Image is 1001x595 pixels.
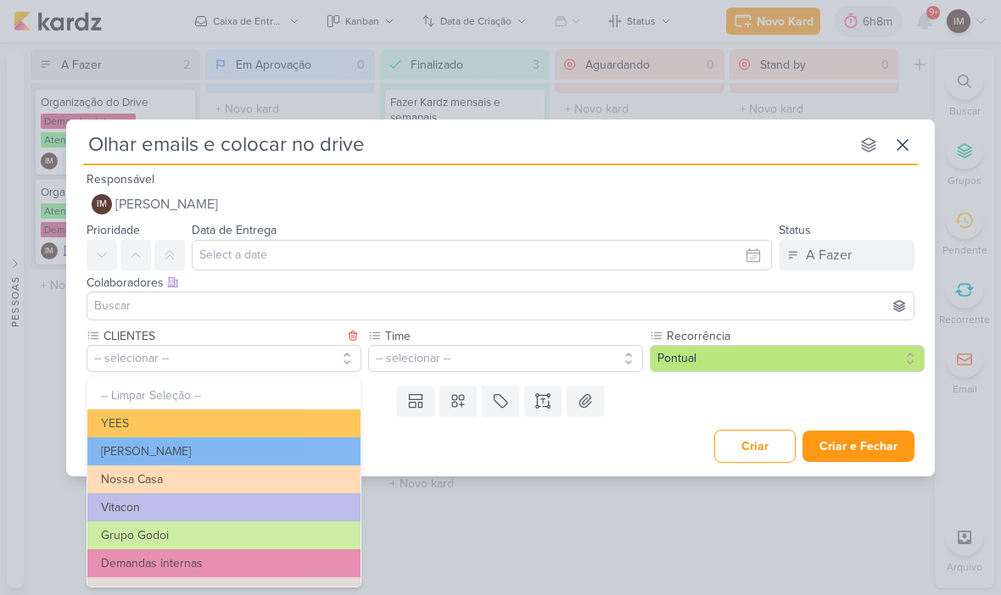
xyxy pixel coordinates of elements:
[192,240,772,270] input: Select a date
[87,437,361,465] button: [PERSON_NAME]
[806,245,852,265] div: A Fazer
[87,189,914,220] button: IM [PERSON_NAME]
[87,172,154,186] label: Responsável
[87,345,361,372] button: -- selecionar --
[91,296,910,316] input: Buscar
[368,345,643,372] button: -- selecionar --
[779,223,811,237] label: Status
[802,431,914,462] button: Criar e Fechar
[87,381,361,409] button: -- Limpar Seleção --
[83,130,850,160] input: Kard Sem Título
[97,200,107,209] p: IM
[92,194,112,214] div: Isabella Machado Guimarães
[650,345,925,372] button: Pontual
[87,274,914,292] div: Colaboradores
[87,223,140,237] label: Prioridade
[102,327,343,345] label: CLIENTES
[87,409,361,437] button: YEES
[779,240,914,270] button: A Fazer
[714,430,796,463] button: Criar
[192,223,277,237] label: Data de Entrega
[87,465,361,493] button: Nossa Casa
[115,194,218,214] span: [PERSON_NAME]
[665,327,925,345] label: Recorrência
[383,327,643,345] label: Time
